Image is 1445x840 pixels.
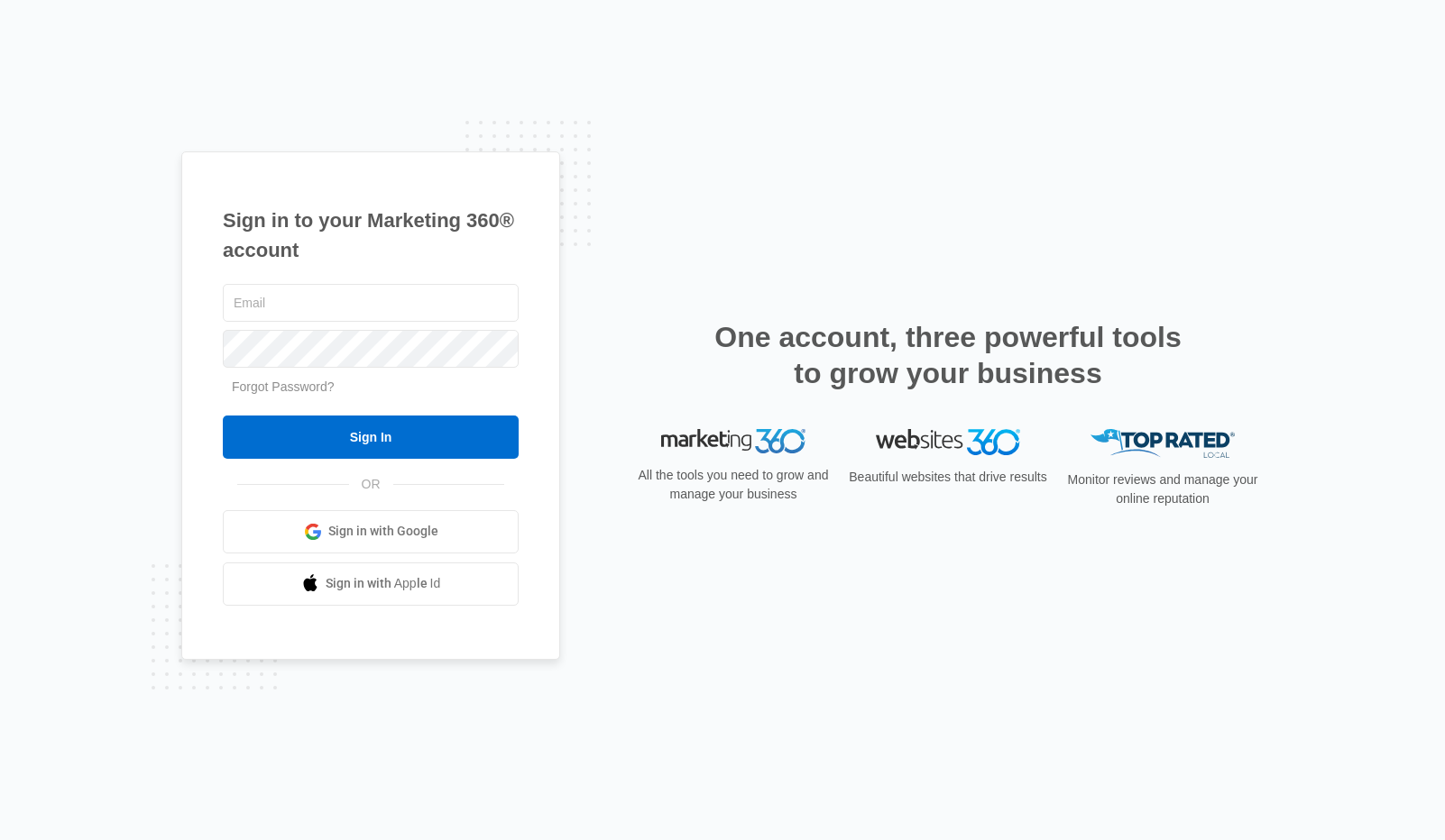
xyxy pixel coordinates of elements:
a: Sign in with Apple Id [223,562,519,606]
span: OR [349,475,393,494]
p: Beautiful websites that drive results [847,468,1049,487]
input: Sign In [223,415,519,459]
img: Marketing 360 [661,429,805,454]
a: Sign in with Google [223,510,519,553]
input: Email [223,284,519,322]
h2: One account, three powerful tools to grow your business [709,319,1187,391]
h1: Sign in to your Marketing 360® account [223,205,519,265]
p: All the tools you need to grow and manage your business [632,466,834,504]
p: Monitor reviews and manage your online reputation [1062,470,1264,508]
span: Sign in with Apple Id [326,574,441,593]
img: Top Rated Local [1091,429,1235,459]
img: Websites 360 [876,429,1020,455]
a: Forgot Password? [232,379,335,394]
span: Sign in with Google [328,522,438,541]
